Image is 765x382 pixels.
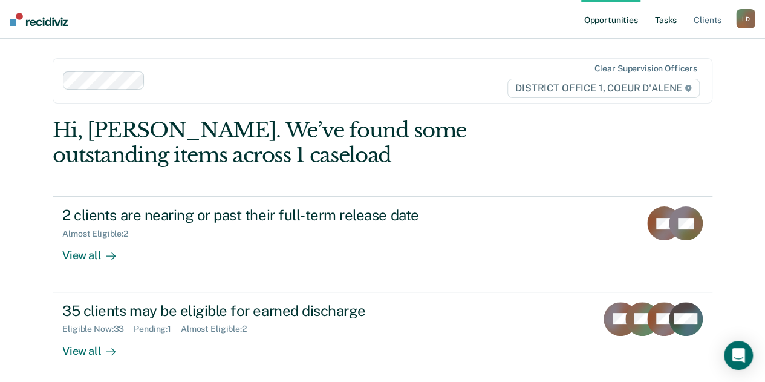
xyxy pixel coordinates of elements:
a: 2 clients are nearing or past their full-term release dateAlmost Eligible:2View all [53,196,712,292]
div: View all [62,334,130,358]
div: Almost Eligible : 2 [62,229,138,239]
div: Almost Eligible : 2 [181,324,256,334]
span: DISTRICT OFFICE 1, COEUR D'ALENE [507,79,700,98]
div: Hi, [PERSON_NAME]. We’ve found some outstanding items across 1 caseload [53,118,580,168]
div: 2 clients are nearing or past their full-term release date [62,206,487,224]
button: LD [736,9,755,28]
div: View all [62,239,130,263]
div: 35 clients may be eligible for earned discharge [62,302,487,320]
div: Open Intercom Messenger [724,341,753,370]
div: Pending : 1 [134,324,181,334]
div: Clear supervision officers [594,64,697,74]
img: Recidiviz [10,13,68,26]
div: Eligible Now : 33 [62,324,134,334]
div: L D [736,9,755,28]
